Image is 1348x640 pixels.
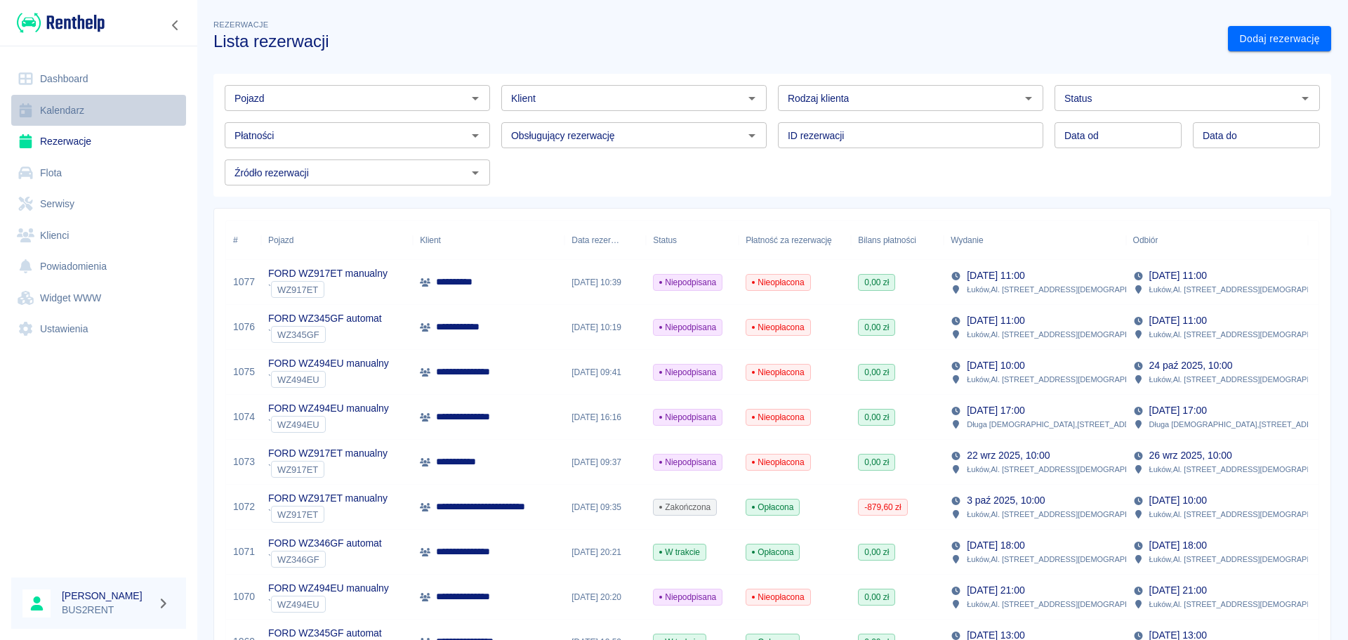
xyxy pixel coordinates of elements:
[165,16,186,34] button: Zwiń nawigację
[859,501,906,514] span: -879,60 zł
[11,220,186,252] a: Klienci
[1295,89,1315,108] button: Otwórz
[654,276,722,289] span: Niepodpisana
[859,321,894,334] span: 0,00 zł
[268,221,293,260] div: Pojazd
[1019,89,1038,108] button: Otwórz
[268,266,388,281] p: FORD WZ917ET manualny
[1149,508,1346,521] p: Łuków , Al. [STREET_ADDRESS][DEMOGRAPHIC_DATA]
[1149,313,1207,328] p: [DATE] 11:00
[654,591,722,603] span: Niepodpisana
[859,456,894,469] span: 0,00 zł
[746,276,810,289] span: Nieopłacona
[851,221,944,260] div: Bilans płatności
[272,329,325,340] span: WZ345GF
[268,311,382,326] p: FORD WZ345GF automat
[967,508,1163,521] p: Łuków , Al. [STREET_ADDRESS][DEMOGRAPHIC_DATA]
[967,373,1163,386] p: Łuków , Al. [STREET_ADDRESS][DEMOGRAPHIC_DATA]
[859,546,894,559] span: 0,00 zł
[1149,538,1207,553] p: [DATE] 18:00
[1149,283,1346,296] p: Łuków , Al. [STREET_ADDRESS][DEMOGRAPHIC_DATA]
[1158,230,1177,250] button: Sort
[233,365,255,379] a: 1075
[1149,553,1346,566] p: Łuków , Al. [STREET_ADDRESS][DEMOGRAPHIC_DATA]
[967,493,1045,508] p: 3 paź 2025, 10:00
[746,366,810,379] span: Nieopłacona
[571,221,619,260] div: Data rezerwacji
[233,275,255,289] a: 1077
[1228,26,1331,52] a: Dodaj rezerwację
[11,95,186,126] a: Kalendarz
[564,485,646,530] div: [DATE] 09:35
[967,418,1153,431] p: Długa [DEMOGRAPHIC_DATA] , [STREET_ADDRESS]
[1149,403,1207,418] p: [DATE] 17:00
[859,276,894,289] span: 0,00 zł
[859,366,894,379] span: 0,00 zł
[564,575,646,620] div: [DATE] 20:20
[213,32,1217,51] h3: Lista rezerwacji
[233,455,255,469] a: 1073
[564,530,646,575] div: [DATE] 20:21
[268,401,389,416] p: FORD WZ494EU manualny
[746,221,832,260] div: Płatność za rezerwację
[967,538,1024,553] p: [DATE] 18:00
[1133,221,1158,260] div: Odbiór
[967,553,1163,566] p: Łuków , Al. [STREET_ADDRESS][DEMOGRAPHIC_DATA]
[268,461,388,478] div: `
[564,305,646,350] div: [DATE] 10:19
[62,589,152,603] h6: [PERSON_NAME]
[420,221,441,260] div: Klient
[268,326,382,343] div: `
[62,603,152,618] p: BUS2RENT
[465,89,485,108] button: Otwórz
[11,11,105,34] a: Renthelp logo
[1149,268,1207,283] p: [DATE] 11:00
[1149,463,1346,476] p: Łuków , Al. [STREET_ADDRESS][DEMOGRAPHIC_DATA]
[11,126,186,157] a: Rezerwacje
[268,596,389,613] div: `
[11,188,186,220] a: Serwisy
[233,589,255,604] a: 1070
[967,358,1024,373] p: [DATE] 10:00
[967,463,1163,476] p: Łuków , Al. [STREET_ADDRESS][DEMOGRAPHIC_DATA]
[746,411,810,424] span: Nieopłacona
[268,356,389,371] p: FORD WZ494EU manualny
[742,126,762,145] button: Otwórz
[1126,221,1308,260] div: Odbiór
[261,221,413,260] div: Pojazd
[11,251,186,282] a: Powiadomienia
[272,509,324,520] span: WZ917ET
[465,163,485,183] button: Otwórz
[951,221,983,260] div: Wydanie
[268,281,388,298] div: `
[272,464,324,475] span: WZ917ET
[564,221,646,260] div: Data rezerwacji
[11,313,186,345] a: Ustawienia
[233,544,255,559] a: 1071
[944,221,1125,260] div: Wydanie
[654,456,722,469] span: Niepodpisana
[746,591,810,603] span: Nieopłacona
[967,448,1050,463] p: 22 wrz 2025, 10:00
[654,366,722,379] span: Niepodpisana
[233,221,238,260] div: #
[739,221,851,260] div: Płatność za rezerwację
[967,313,1024,328] p: [DATE] 11:00
[967,283,1163,296] p: Łuków , Al. [STREET_ADDRESS][DEMOGRAPHIC_DATA]
[746,321,810,334] span: Nieopłacona
[746,456,810,469] span: Nieopłacona
[465,126,485,145] button: Otwórz
[654,411,722,424] span: Niepodpisana
[1149,328,1346,341] p: Łuków , Al. [STREET_ADDRESS][DEMOGRAPHIC_DATA]
[619,230,639,250] button: Sort
[1055,122,1182,148] input: DD.MM.YYYY
[272,374,325,385] span: WZ494EU
[272,599,325,610] span: WZ494EU
[268,416,389,433] div: `
[654,501,716,514] span: Zakończona
[967,403,1024,418] p: [DATE] 17:00
[742,89,762,108] button: Otwórz
[272,419,325,430] span: WZ494EU
[226,221,261,260] div: #
[11,157,186,189] a: Flota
